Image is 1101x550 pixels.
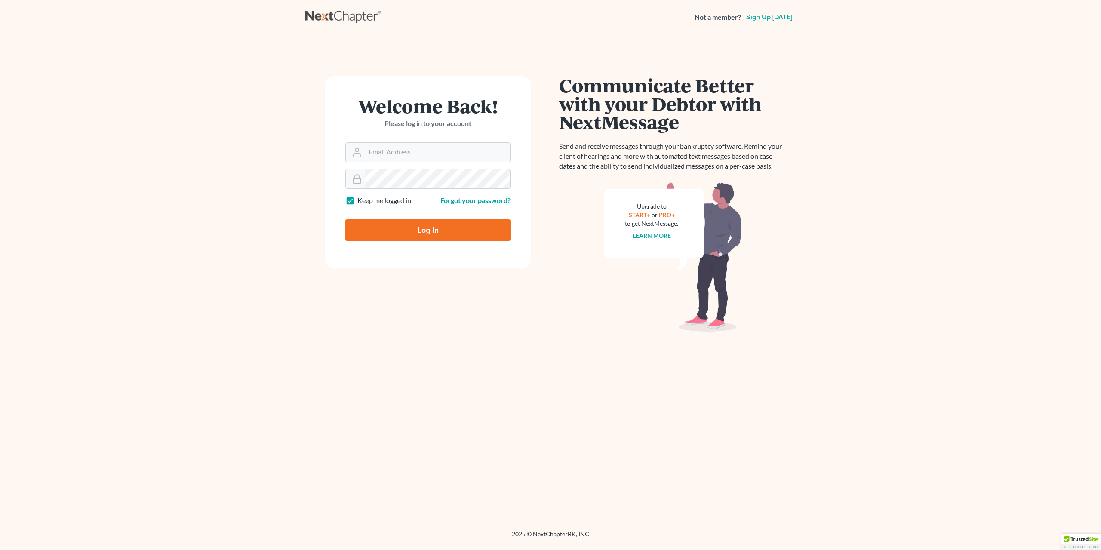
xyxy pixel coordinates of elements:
a: START+ [629,211,650,218]
a: Forgot your password? [440,196,511,204]
div: Upgrade to [625,202,678,211]
input: Email Address [365,143,510,162]
h1: Communicate Better with your Debtor with NextMessage [559,76,787,131]
label: Keep me logged in [357,196,411,206]
strong: Not a member? [695,12,741,22]
div: TrustedSite Certified [1061,534,1101,550]
a: PRO+ [659,211,675,218]
p: Please log in to your account [345,119,511,129]
a: Sign up [DATE]! [744,14,796,21]
a: Learn more [633,232,671,239]
div: to get NextMessage. [625,219,678,228]
p: Send and receive messages through your bankruptcy software. Remind your client of hearings and mo... [559,141,787,171]
div: 2025 © NextChapterBK, INC [305,530,796,545]
input: Log In [345,219,511,241]
h1: Welcome Back! [345,97,511,115]
span: or [652,211,658,218]
img: nextmessage_bg-59042aed3d76b12b5cd301f8e5b87938c9018125f34e5fa2b7a6b67550977c72.svg [604,181,742,332]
